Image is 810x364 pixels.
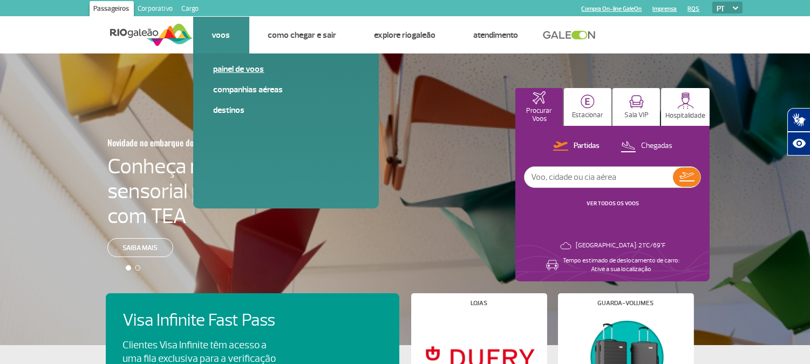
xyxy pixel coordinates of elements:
a: Destinos [214,104,358,116]
p: Tempo estimado de deslocamento de carro: Ative a sua localização [563,257,679,274]
a: Imprensa [653,5,677,12]
h3: Novidade no embarque doméstico [107,131,288,154]
a: Atendimento [474,30,519,41]
img: vipRoom.svg [629,95,644,109]
button: Partidas [550,139,603,153]
h4: Conheça nossa sala sensorial para passageiros com TEA [107,154,341,228]
p: Partidas [574,141,600,151]
button: Procurar Voos [515,88,563,126]
p: Hospitalidade [665,112,705,120]
a: RQS [688,5,700,12]
button: Hospitalidade [661,88,710,126]
a: Explore RIOgaleão [375,30,436,41]
p: Procurar Voos [521,107,557,123]
a: Saiba mais [107,238,173,257]
a: Companhias Aéreas [214,84,358,96]
p: [GEOGRAPHIC_DATA]: 21°C/69°F [576,241,665,250]
button: VER TODOS OS VOOS [583,199,642,208]
a: VER TODOS OS VOOS [587,200,639,207]
input: Voo, cidade ou cia aérea [525,167,673,187]
a: Como chegar e sair [268,30,337,41]
a: Passageiros [90,1,134,18]
div: Plugin de acessibilidade da Hand Talk. [787,108,810,156]
p: Chegadas [641,141,672,151]
h4: Guarda-volumes [598,300,654,306]
p: Estacionar [572,111,603,119]
a: Corporativo [134,1,178,18]
button: Abrir recursos assistivos. [787,132,810,156]
h4: Visa Infinite Fast Pass [123,311,295,331]
button: Estacionar [564,88,611,126]
p: Sala VIP [624,111,649,119]
a: Painel de voos [214,63,358,75]
img: airplaneHomeActive.svg [533,91,546,104]
a: Compra On-line GaleOn [582,5,642,12]
a: Cargo [178,1,203,18]
h4: Lojas [471,300,487,306]
a: Voos [212,30,230,41]
button: Sala VIP [612,88,660,126]
img: carParkingHome.svg [581,95,595,109]
button: Abrir tradutor de língua de sinais. [787,108,810,132]
img: hospitality.svg [677,92,694,109]
button: Chegadas [617,139,676,153]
